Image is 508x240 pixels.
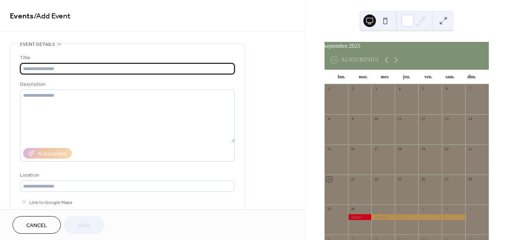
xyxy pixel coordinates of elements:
div: mer. [374,70,396,85]
div: sam. [439,70,461,85]
div: 4 [444,207,450,212]
div: 18 [397,146,403,152]
div: 11 [397,116,403,122]
div: 26 [421,177,426,182]
div: 2 [397,207,403,212]
div: 23 [350,177,356,182]
div: 14 [467,116,473,122]
div: 15 [327,146,332,152]
div: 12 [421,116,426,122]
div: 27 [444,177,450,182]
div: 16 [350,146,356,152]
span: / Add Event [34,9,71,24]
div: 3 [374,87,379,92]
div: 8 [327,116,332,122]
button: Cancel [13,216,61,234]
div: 2 [350,87,356,92]
div: 17 [374,146,379,152]
div: 3 [421,207,426,212]
div: 1 [374,207,379,212]
div: 24 [374,177,379,182]
div: 19 [421,146,426,152]
div: jeu. [396,70,417,85]
div: réservé [371,214,465,220]
div: 6 [444,87,450,92]
div: 4 [397,87,403,92]
div: Description [20,80,233,88]
div: ven. [417,70,439,85]
span: Link to Google Maps [29,198,73,207]
div: 10 [374,116,379,122]
a: Events [10,9,34,24]
div: 30 [350,207,356,212]
div: 20 [444,146,450,152]
div: 29 [327,207,332,212]
div: 5 [467,207,473,212]
div: 28 [467,177,473,182]
div: lun. [331,70,352,85]
div: 5 [421,87,426,92]
div: 7 [467,87,473,92]
div: 25 [397,177,403,182]
div: 22 [327,177,332,182]
div: Title [20,54,233,62]
span: Cancel [26,222,47,230]
div: 1 [327,87,332,92]
div: septembre 2025 [325,42,489,51]
div: dim. [461,70,483,85]
div: Location [20,171,233,179]
div: mar. [352,70,374,85]
div: fermé [348,214,372,220]
span: Event details [20,40,55,49]
div: 9 [350,116,356,122]
div: 21 [467,146,473,152]
div: 13 [444,116,450,122]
